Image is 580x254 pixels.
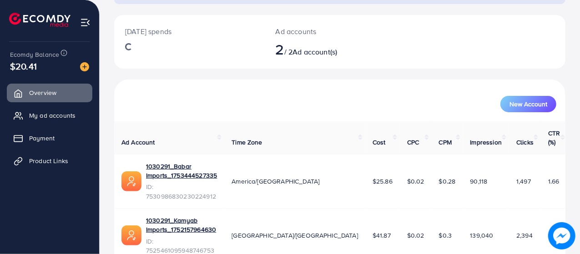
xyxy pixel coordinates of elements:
[470,177,488,186] span: 90,118
[276,40,367,58] h2: / 2
[10,50,59,59] span: Ecomdy Balance
[29,111,76,120] span: My ad accounts
[29,156,68,165] span: Product Links
[373,177,393,186] span: $25.86
[232,177,319,186] span: America/[GEOGRAPHIC_DATA]
[7,84,92,102] a: Overview
[232,231,358,240] span: [GEOGRAPHIC_DATA]/[GEOGRAPHIC_DATA]
[9,13,71,27] img: logo
[293,47,337,57] span: Ad account(s)
[80,62,89,71] img: image
[407,177,424,186] span: $0.02
[548,222,575,249] img: image
[548,177,560,186] span: 1.66
[7,152,92,170] a: Product Links
[407,138,419,147] span: CPC
[146,182,217,201] span: ID: 7530986830230224912
[373,231,391,240] span: $41.87
[80,17,91,28] img: menu
[276,26,367,37] p: Ad accounts
[146,162,217,180] a: 1030291_Babar Imports_1753444527335
[407,231,424,240] span: $0.02
[470,138,502,147] span: Impression
[439,138,452,147] span: CPM
[470,231,494,240] span: 139,040
[125,26,254,37] p: [DATE] spends
[516,177,531,186] span: 1,497
[7,129,92,147] a: Payment
[516,231,533,240] span: 2,394
[439,177,456,186] span: $0.28
[7,106,92,125] a: My ad accounts
[276,39,284,60] span: 2
[121,138,155,147] span: Ad Account
[29,134,55,143] span: Payment
[121,225,141,245] img: ic-ads-acc.e4c84228.svg
[29,88,56,97] span: Overview
[10,60,37,73] span: $20.41
[121,171,141,191] img: ic-ads-acc.e4c84228.svg
[548,129,560,147] span: CTR (%)
[146,216,217,234] a: 1030291_Kamyab Imports_1752157964630
[439,231,452,240] span: $0.3
[500,96,556,112] button: New Account
[232,138,262,147] span: Time Zone
[509,101,547,107] span: New Account
[516,138,534,147] span: Clicks
[373,138,386,147] span: Cost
